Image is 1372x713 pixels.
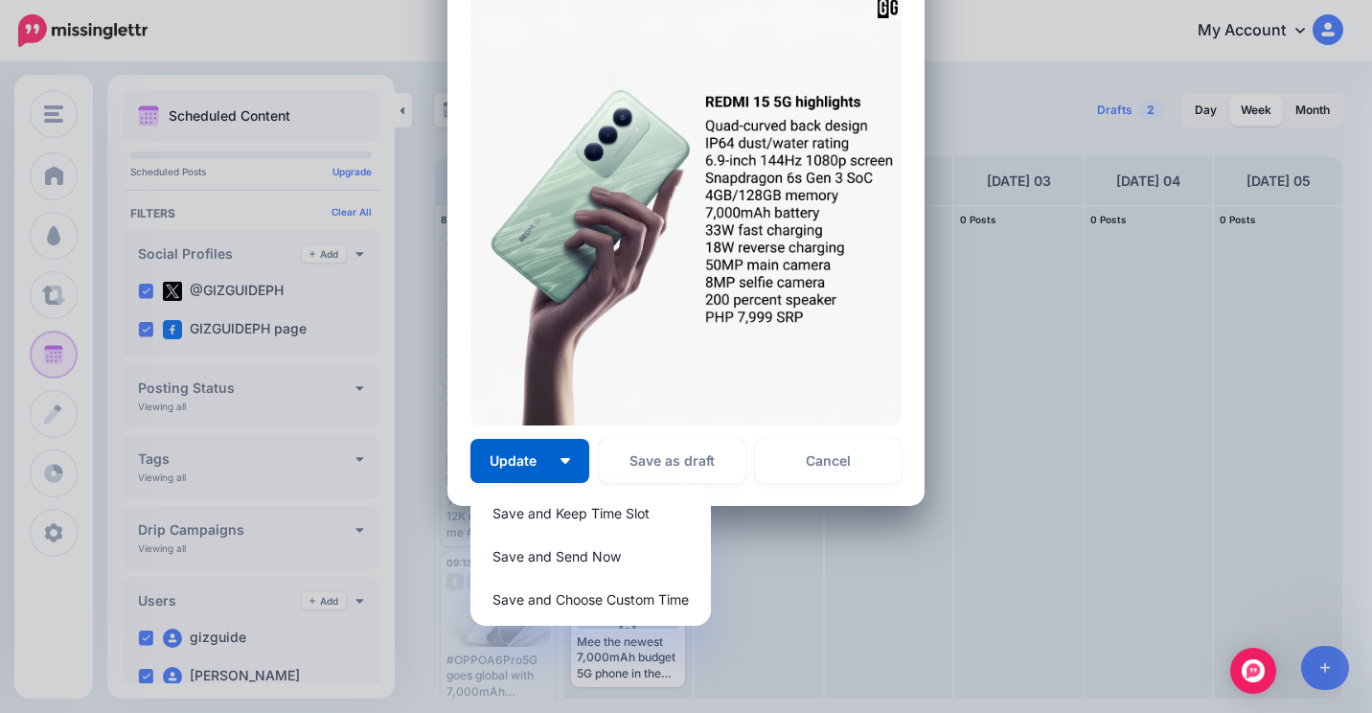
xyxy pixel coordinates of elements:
[1230,648,1276,694] div: Open Intercom Messenger
[478,581,703,618] a: Save and Choose Custom Time
[478,494,703,532] a: Save and Keep Time Slot
[599,439,745,483] button: Save as draft
[478,538,703,575] a: Save and Send Now
[560,458,570,464] img: arrow-down-white.png
[470,439,589,483] button: Update
[490,454,551,468] span: Update
[755,439,902,483] a: Cancel
[470,487,711,626] div: Update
